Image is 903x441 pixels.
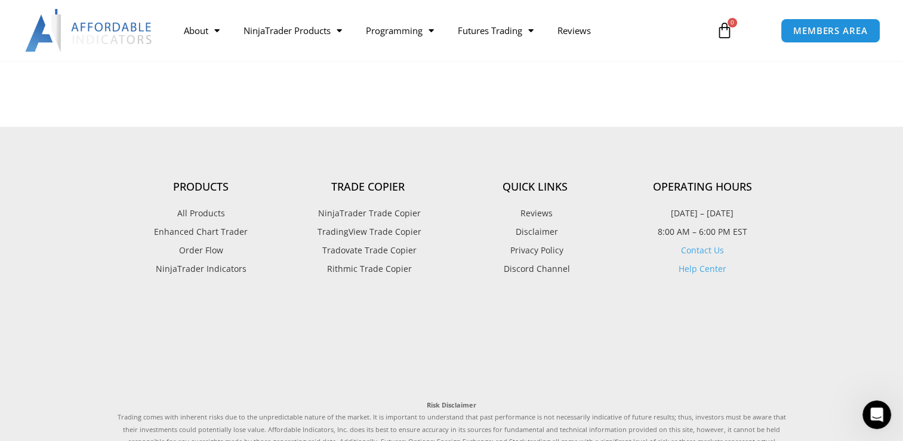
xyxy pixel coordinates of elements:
a: Enhanced Chart Trader [118,224,285,240]
span: NinjaTrader Indicators [156,261,246,277]
span: 0 [728,18,737,27]
strong: Risk Disclaimer [427,400,476,409]
a: TradingView Trade Copier [285,224,452,240]
h4: Quick Links [452,180,619,194]
p: [DATE] – [DATE] [619,206,786,221]
a: About [171,17,231,44]
span: Rithmic Trade Copier [324,261,412,277]
span: Enhanced Chart Trader [154,224,248,240]
span: Privacy Policy [507,243,563,258]
a: Contact Us [681,244,724,256]
span: Discord Channel [501,261,570,277]
iframe: Customer reviews powered by Trustpilot [118,304,786,387]
a: MEMBERS AREA [781,19,880,43]
span: NinjaTrader Trade Copier [315,206,421,221]
span: Tradovate Trade Copier [319,243,417,258]
span: Order Flow [179,243,223,258]
span: Reviews [517,206,553,221]
iframe: Intercom live chat [862,400,891,429]
a: Programming [353,17,445,44]
p: 8:00 AM – 6:00 PM EST [619,224,786,240]
a: Privacy Policy [452,243,619,258]
a: Help Center [679,263,726,274]
a: Discord Channel [452,261,619,277]
h4: Products [118,180,285,194]
a: Tradovate Trade Copier [285,243,452,258]
nav: Menu [171,17,704,44]
span: All Products [177,206,225,221]
a: NinjaTrader Trade Copier [285,206,452,221]
a: Order Flow [118,243,285,258]
span: Disclaimer [513,224,558,240]
a: Reviews [452,206,619,221]
a: 0 [698,13,751,48]
a: Disclaimer [452,224,619,240]
a: NinjaTrader Products [231,17,353,44]
span: MEMBERS AREA [793,26,868,35]
h4: Trade Copier [285,180,452,194]
a: NinjaTrader Indicators [118,261,285,277]
a: Reviews [545,17,602,44]
a: All Products [118,206,285,221]
a: Rithmic Trade Copier [285,261,452,277]
span: TradingView Trade Copier [315,224,421,240]
img: LogoAI | Affordable Indicators – NinjaTrader [25,9,153,52]
a: Futures Trading [445,17,545,44]
h4: Operating Hours [619,180,786,194]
